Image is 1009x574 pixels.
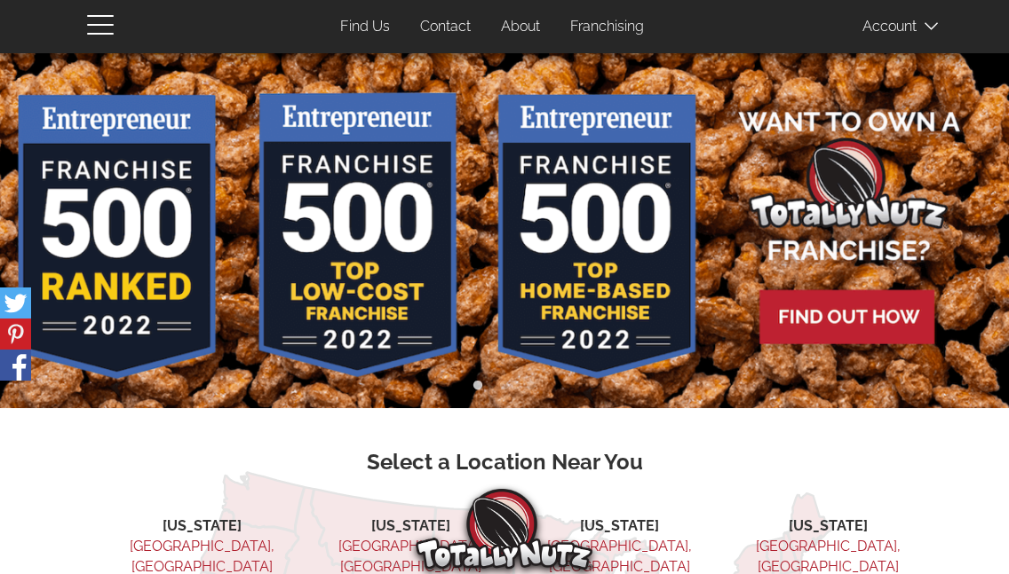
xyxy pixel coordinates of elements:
button: 2 of 3 [496,377,513,395]
li: [US_STATE] [330,516,491,537]
button: 3 of 3 [522,377,540,395]
a: Contact [407,10,484,44]
a: Franchising [557,10,657,44]
a: Find Us [327,10,403,44]
img: Totally Nutz Logo [416,489,593,570]
h3: Select a Location Near You [100,451,909,474]
li: [US_STATE] [748,516,909,537]
button: 1 of 3 [469,377,487,395]
a: About [488,10,553,44]
li: [US_STATE] [122,516,282,537]
li: [US_STATE] [539,516,700,537]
